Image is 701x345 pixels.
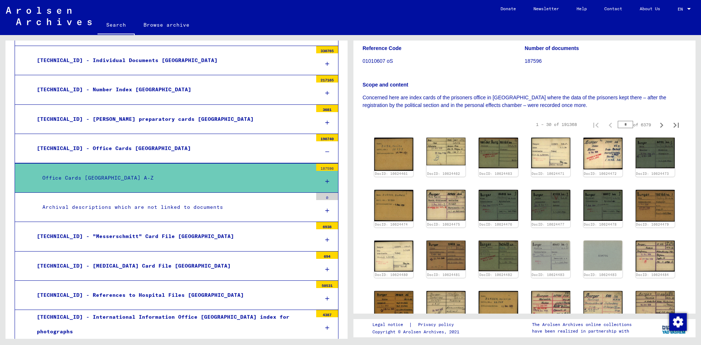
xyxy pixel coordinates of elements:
[6,7,92,25] img: Arolsen_neg.svg
[583,138,623,169] img: 001.jpg
[37,200,313,214] div: Archival descriptions which are not linked to documents
[525,57,686,65] p: 187596
[583,291,623,322] img: 001.jpg
[678,6,683,12] mat-select-trigger: EN
[636,273,669,277] a: DocID: 10624484
[479,241,518,271] img: 001.jpg
[636,222,669,226] a: DocID: 10624479
[97,16,135,35] a: Search
[583,190,623,221] img: 001.jpg
[584,273,617,277] a: DocID: 10624483
[316,105,338,112] div: 3681
[372,321,463,329] div: |
[31,288,313,302] div: [TECHNICAL_ID] - References to Hospital Files [GEOGRAPHIC_DATA]
[316,75,338,83] div: 217165
[316,252,338,259] div: 694
[31,141,313,156] div: [TECHNICAL_ID] - Office Cards [GEOGRAPHIC_DATA]
[660,319,688,337] img: yv_logo.png
[479,222,512,226] a: DocID: 10624476
[532,172,564,176] a: DocID: 10624471
[536,121,577,128] div: 1 – 30 of 191368
[669,313,686,330] div: Zmienić zgodę
[636,291,675,322] img: 001.jpg
[375,172,408,176] a: DocID: 10624461
[375,222,408,226] a: DocID: 10624474
[372,329,463,335] p: Copyright © Arolsen Archives, 2021
[531,241,570,271] img: 001.jpg
[372,321,409,329] a: Legal notice
[589,117,603,132] button: First page
[427,172,460,176] a: DocID: 10624462
[479,172,512,176] a: DocID: 10624463
[363,82,408,88] b: Scope and content
[583,241,623,271] img: 002.jpg
[316,310,338,317] div: 4387
[426,241,466,270] img: 001.jpg
[636,241,675,271] img: 001.jpg
[31,83,313,97] div: [TECHNICAL_ID] - Number Index [GEOGRAPHIC_DATA]
[532,321,632,328] p: The Arolsen Archives online collections
[532,222,564,226] a: DocID: 10624477
[374,241,413,272] img: 001.jpg
[654,117,669,132] button: Next page
[363,57,524,65] p: 01010607 oS
[479,138,518,168] img: 001.jpg
[412,321,463,329] a: Privacy policy
[636,172,669,176] a: DocID: 10624473
[31,229,313,244] div: [TECHNICAL_ID] - "Messerschmitt" Card File [GEOGRAPHIC_DATA]
[479,273,512,277] a: DocID: 10624482
[531,190,570,221] img: 001.jpg
[531,291,570,322] img: 001.jpg
[532,328,632,334] p: have been realized in partnership with
[584,222,617,226] a: DocID: 10624478
[31,259,313,273] div: [TECHNICAL_ID] - [MEDICAL_DATA] Card File [GEOGRAPHIC_DATA]
[479,291,518,323] img: 001.jpg
[525,45,579,51] b: Number of documents
[316,134,338,141] div: 190740
[31,53,313,68] div: [TECHNICAL_ID] - Individual Documents [GEOGRAPHIC_DATA]
[135,16,198,34] a: Browse archive
[426,291,466,322] img: 001.jpg
[31,112,313,126] div: [TECHNICAL_ID] - [PERSON_NAME] preparatory cards [GEOGRAPHIC_DATA]
[363,45,402,51] b: Reference Code
[316,193,338,200] div: 0
[316,222,338,229] div: 6938
[603,117,618,132] button: Previous page
[374,138,413,170] img: 001.jpg
[618,121,654,128] div: of 6379
[316,46,338,53] div: 330765
[532,273,564,277] a: DocID: 10624483
[37,171,313,185] div: Office Cards [GEOGRAPHIC_DATA] A-Z
[363,94,686,109] p: Concerned here are index cards of the prisoners office in [GEOGRAPHIC_DATA] where the data of the...
[479,190,518,221] img: 001.jpg
[584,172,617,176] a: DocID: 10624472
[375,273,408,277] a: DocID: 10624480
[531,138,570,168] img: 001.jpg
[31,310,313,338] div: [TECHNICAL_ID] - International Information Office [GEOGRAPHIC_DATA] index for photographs
[426,138,466,165] img: 001.jpg
[669,117,683,132] button: Last page
[316,164,338,171] div: 187596
[316,281,338,288] div: 50531
[427,222,460,226] a: DocID: 10624475
[636,190,675,221] img: 001.jpg
[427,273,460,277] a: DocID: 10624481
[374,291,413,321] img: 001.jpg
[374,190,413,221] img: 001.jpg
[426,190,466,221] img: 001.jpg
[636,138,675,168] img: 001.jpg
[669,313,687,331] img: Zmienić zgodę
